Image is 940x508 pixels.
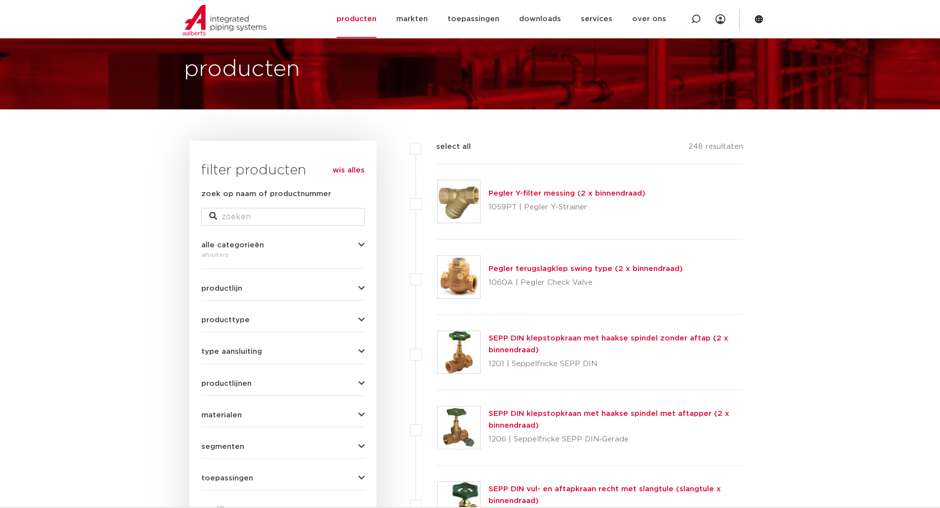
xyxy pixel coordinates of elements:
[201,241,264,249] span: alle categorieën
[438,180,480,223] img: Thumbnail for Pegler Y-filter messing (2 x binnendraad)
[201,443,365,450] button: segmenten
[201,380,365,387] button: productlijnen
[201,411,242,419] span: materialen
[438,406,480,449] img: Thumbnail for SEPP DIN klepstopkraan met haakse spindel met aftapper (2 x binnendraad)
[201,285,365,292] button: productlijn
[201,249,365,261] div: afsluiters
[201,474,253,482] span: toepassingen
[201,443,244,450] span: segmenten
[201,285,242,292] span: productlijn
[489,190,645,197] a: Pegler Y-filter messing (2 x binnendraad)
[489,200,645,215] p: 1059PT | Pegler Y-Strainer
[201,380,252,387] span: productlijnen
[489,335,728,354] a: SEPP DIN klepstopkraan met haakse spindel zonder aftap (2 x binnendraad)
[489,265,683,272] a: Pegler terugslagklep swing type (2 x binnendraad)
[438,256,480,298] img: Thumbnail for Pegler terugslagklep swing type (2 x binnendraad)
[201,411,365,419] button: materialen
[688,141,743,156] p: 248 resultaten
[201,161,365,180] h3: filter producten
[201,348,365,355] button: type aansluiting
[333,165,365,176] a: wis alles
[489,356,744,372] p: 1201 | Seppelfricke SEPP DIN
[489,275,683,291] p: 1060A | Pegler Check Valve
[438,331,480,373] img: Thumbnail for SEPP DIN klepstopkraan met haakse spindel zonder aftap (2 x binnendraad)
[201,316,365,324] button: producttype
[421,141,471,153] label: select all
[184,54,300,85] h1: producten
[489,410,729,429] a: SEPP DIN klepstopkraan met haakse spindel met aftapper (2 x binnendraad)
[201,208,365,226] input: zoeken
[201,188,331,200] label: zoek op naam of productnummer
[201,348,262,355] span: type aansluiting
[201,241,365,249] button: alle categorieën
[489,432,744,447] p: 1206 | Seppelfricke SEPP DIN-Gerade
[201,316,250,324] span: producttype
[201,474,365,482] button: toepassingen
[489,485,721,505] a: SEPP DIN vul- en aftapkraan recht met slangtule (slangtule x binnendraad)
